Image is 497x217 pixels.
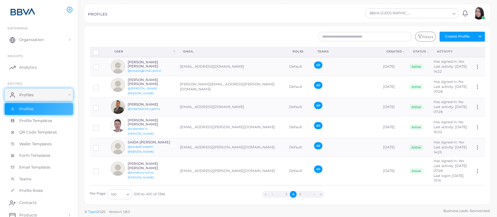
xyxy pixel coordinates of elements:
[471,7,487,20] a: avatar
[19,129,57,135] span: QR Code Templates
[176,98,286,116] td: [EMAIL_ADDRESS][DOMAIN_NAME]
[386,49,402,54] div: Created
[286,138,311,157] td: Default
[19,141,52,147] span: Wallet Templates
[176,138,286,157] td: [EMAIL_ADDRESS][PERSON_NAME][DOMAIN_NAME]
[128,102,173,106] h6: [PERSON_NAME]
[107,189,132,199] div: Search for option
[5,197,73,209] a: Contacts
[5,88,73,101] a: Profiles
[5,103,73,115] a: Profiles
[380,185,407,207] td: [DATE]
[19,65,37,70] span: Analytics
[134,192,165,197] span: 300 to 400 of 1396
[5,161,73,173] a: Email Templates
[111,140,125,154] img: avatar
[314,142,322,149] span: All
[19,118,52,124] span: Profile Templates
[176,76,286,98] td: [PERSON_NAME][EMAIL_ADDRESS][PERSON_NAME][DOMAIN_NAME]
[314,165,322,173] span: All
[19,37,44,43] span: Organization
[437,49,464,54] div: activity
[128,60,173,68] h6: [PERSON_NAME] [PERSON_NAME]
[434,64,467,74] span: Last activity: [DATE] 14:22
[410,84,423,89] span: Active
[410,145,423,150] span: Active
[440,32,475,42] button: Create Profile
[19,106,34,112] span: Profiles
[111,60,125,74] img: avatar
[128,162,173,170] h6: [PERSON_NAME] [PERSON_NAME]
[380,76,407,98] td: [DATE]
[297,191,303,198] button: Go to page 5
[128,127,154,135] a: @rubendario.[PERSON_NAME]
[434,100,463,104] span: Has signed in: No
[286,185,311,207] td: Default
[88,210,98,214] a: Tapni
[5,185,73,197] a: Profile Roles
[114,49,172,54] div: User
[7,82,22,85] span: ENTITIES
[176,157,286,185] td: [EMAIL_ADDRESS][PERSON_NAME][DOMAIN_NAME]
[109,210,130,214] span: Version: 1.8.0
[443,208,490,214] span: Business cards. Reinvented.
[369,10,414,16] span: BBVA [GEOGRAPHIC_DATA]
[128,107,160,111] a: @rubenalexis.cupitra
[434,125,467,134] span: Last activity: [DATE] 16:02
[283,191,290,198] button: Go to page 3
[286,57,311,76] td: Default
[111,118,125,132] img: avatar
[317,49,373,54] div: Teams
[415,32,436,42] button: Filters
[410,105,423,110] span: Active
[111,78,125,92] img: avatar
[286,98,311,116] td: Default
[380,157,407,185] td: [DATE]
[176,116,286,138] td: [EMAIL_ADDRESS][PERSON_NAME][DOMAIN_NAME]
[5,150,73,161] a: Form Templates
[380,138,407,157] td: [DATE]
[19,165,51,170] span: Email Templates
[434,140,464,144] span: Has signed in: Yes
[269,191,276,198] button: Go to previous page
[176,185,286,207] td: [EMAIL_ADDRESS][PERSON_NAME][DOMAIN_NAME]
[97,209,105,215] span: 2025
[128,69,161,72] a: @rosaangelina.cantor
[311,191,317,198] button: Go to next page
[434,164,467,173] span: Last activity: [DATE] 07:28
[471,47,485,57] th: Action
[414,10,450,17] input: Search for option
[84,209,130,215] span: ©
[165,191,421,198] ul: Pagination
[90,47,108,57] th: Row-selection
[7,26,28,30] span: Enterprise
[19,176,32,182] span: Teams
[5,61,73,74] a: Analytics
[117,191,124,198] input: Search for option
[111,100,125,114] img: avatar
[434,120,463,124] span: Has signed in: No
[434,105,467,114] span: Last activity: [DATE] 07:28
[314,82,322,89] span: All
[19,92,34,98] span: Profiles
[128,78,173,86] h6: [PERSON_NAME] [PERSON_NAME]
[410,125,423,130] span: Active
[88,12,107,16] h5: PROFILES
[380,57,407,76] td: [DATE]
[314,102,322,109] span: All
[434,84,467,94] span: Last activity: [DATE] 07:28
[176,57,286,76] td: [EMAIL_ADDRESS][DOMAIN_NAME]
[365,8,458,18] div: Search for option
[128,171,154,179] a: @sandracatalina.[PERSON_NAME]
[128,118,173,126] h6: [PERSON_NAME] [PERSON_NAME]
[5,34,73,46] a: Organization
[380,98,407,116] td: [DATE]
[293,49,304,54] div: Roles
[434,145,467,154] span: Last activity: [DATE] 14:25
[380,116,407,138] td: [DATE]
[111,191,116,198] span: 100
[6,6,40,17] img: logo
[434,159,464,163] span: Has signed in: Yes
[434,79,463,84] span: Has signed in: No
